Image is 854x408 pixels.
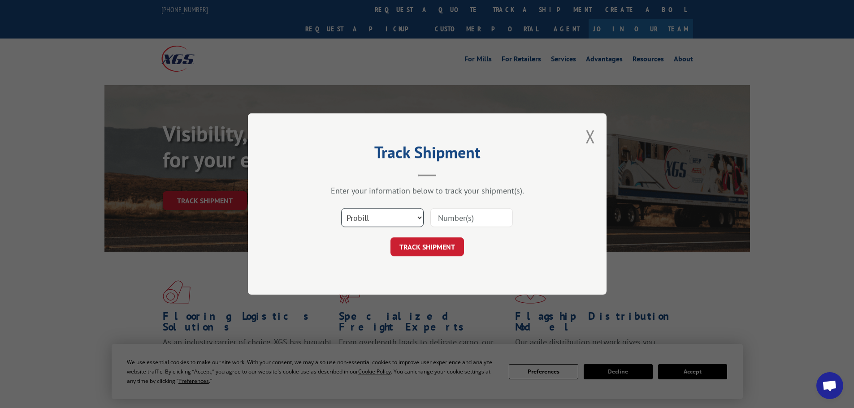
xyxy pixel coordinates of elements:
[816,372,843,399] div: Open chat
[293,185,562,196] div: Enter your information below to track your shipment(s).
[585,125,595,148] button: Close modal
[390,237,464,256] button: TRACK SHIPMENT
[293,146,562,163] h2: Track Shipment
[430,208,513,227] input: Number(s)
